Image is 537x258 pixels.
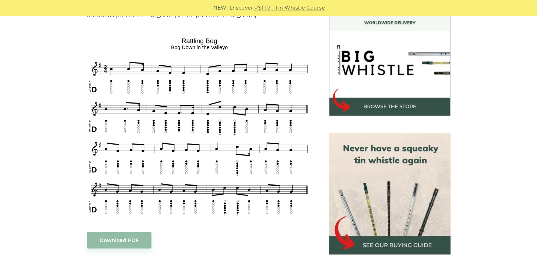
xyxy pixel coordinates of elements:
img: tin whistle buying guide [329,133,451,254]
span: NEW: [213,4,228,12]
a: Download PDF [87,232,151,248]
img: Rattling Bog Tin Whistle Tab & Sheet Music [87,35,312,218]
span: Discover [230,4,253,12]
a: PST10 - Tin Whistle Course [254,4,325,12]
